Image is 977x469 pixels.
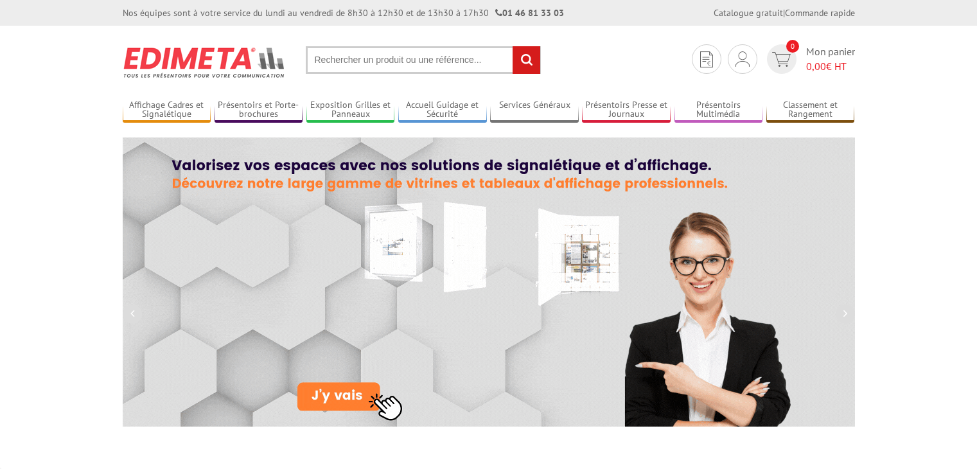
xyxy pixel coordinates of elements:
[785,7,855,19] a: Commande rapide
[766,100,855,121] a: Classement et Rangement
[495,7,564,19] strong: 01 46 81 33 03
[306,100,395,121] a: Exposition Grilles et Panneaux
[764,44,855,74] a: devis rapide 0 Mon panier 0,00€ HT
[806,44,855,74] span: Mon panier
[490,100,579,121] a: Services Généraux
[123,39,286,86] img: Présentoir, panneau, stand - Edimeta - PLV, affichage, mobilier bureau, entreprise
[674,100,763,121] a: Présentoirs Multimédia
[806,59,855,74] span: € HT
[513,46,540,74] input: rechercher
[398,100,487,121] a: Accueil Guidage et Sécurité
[306,46,541,74] input: Rechercher un produit ou une référence...
[714,7,783,19] a: Catalogue gratuit
[714,6,855,19] div: |
[215,100,303,121] a: Présentoirs et Porte-brochures
[700,51,713,67] img: devis rapide
[772,52,791,67] img: devis rapide
[123,6,564,19] div: Nos équipes sont à votre service du lundi au vendredi de 8h30 à 12h30 et de 13h30 à 17h30
[786,40,799,53] span: 0
[123,100,211,121] a: Affichage Cadres et Signalétique
[735,51,750,67] img: devis rapide
[806,60,826,73] span: 0,00
[582,100,671,121] a: Présentoirs Presse et Journaux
